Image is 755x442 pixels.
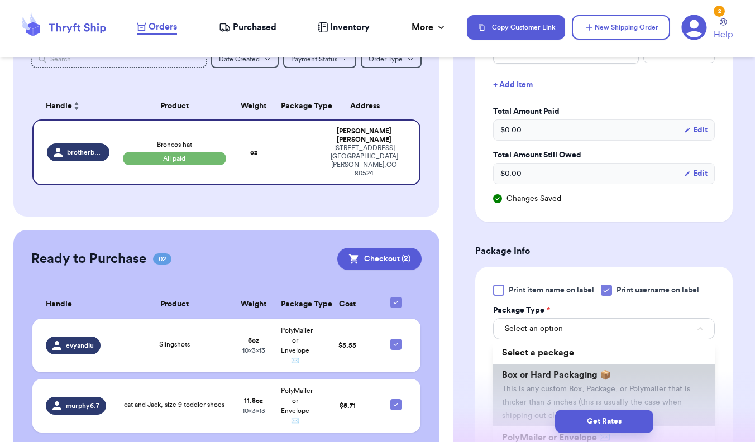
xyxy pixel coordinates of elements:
[157,141,192,148] span: Broncos hat
[31,250,146,268] h2: Ready to Purchase
[67,148,102,157] span: brotherbears.oftretas
[489,73,719,97] button: + Add Item
[316,290,379,319] th: Cost
[323,144,406,177] div: [STREET_ADDRESS] [GEOGRAPHIC_DATA][PERSON_NAME] , CO 80524
[46,100,72,112] span: Handle
[684,124,708,136] button: Edit
[714,18,733,41] a: Help
[233,21,276,34] span: Purchased
[281,387,313,424] span: PolyMailer or Envelope ✉️
[412,21,447,34] div: More
[219,21,276,34] a: Purchased
[283,50,356,68] button: Payment Status
[66,401,99,410] span: murphy6.7
[684,168,708,179] button: Edit
[506,193,561,204] span: Changes Saved
[242,407,265,414] span: 10 x 3 x 13
[714,6,725,17] div: 2
[318,21,370,34] a: Inventory
[493,305,550,316] label: Package Type
[31,50,207,68] input: Search
[211,50,279,68] button: Date Created
[123,152,226,165] span: All paid
[291,56,337,63] span: Payment Status
[242,347,265,354] span: 10 x 3 x 13
[337,248,422,270] button: Checkout (2)
[46,299,72,310] span: Handle
[153,253,171,265] span: 02
[493,106,715,117] label: Total Amount Paid
[124,401,224,408] span: cat and Jack, size 9 toddler shoes
[159,341,190,348] span: Slingshots
[72,99,81,113] button: Sort ascending
[244,397,263,404] strong: 11.8 oz
[714,28,733,41] span: Help
[338,342,356,349] span: $ 5.55
[502,371,611,379] span: Box or Hard Packaging 📦
[505,323,563,334] span: Select an option
[502,385,690,420] span: This is any custom Box, Package, or Polymailer that is thicker than 3 inches (this is usually the...
[316,93,420,119] th: Address
[555,410,653,433] button: Get Rates
[493,150,715,161] label: Total Amount Still Owed
[233,290,275,319] th: Weight
[116,93,233,119] th: Product
[509,285,594,296] span: Print item name on label
[500,124,522,136] span: $ 0.00
[500,168,522,179] span: $ 0.00
[137,20,177,35] a: Orders
[361,50,422,68] button: Order Type
[274,93,316,119] th: Package Type
[323,127,406,144] div: [PERSON_NAME] [PERSON_NAME]
[250,149,257,156] strong: oz
[475,244,733,258] h3: Package Info
[248,337,259,344] strong: 6 oz
[330,21,370,34] span: Inventory
[493,318,715,339] button: Select an option
[66,341,94,350] span: evyandlu
[281,327,313,364] span: PolyMailer or Envelope ✉️
[467,15,565,40] button: Copy Customer Link
[572,15,670,40] button: New Shipping Order
[340,402,356,409] span: $ 5.71
[502,348,574,357] span: Select a package
[617,285,699,296] span: Print username on label
[233,93,275,119] th: Weight
[219,56,260,63] span: Date Created
[116,290,233,319] th: Product
[274,290,316,319] th: Package Type
[149,20,177,33] span: Orders
[681,15,707,40] a: 2
[369,56,403,63] span: Order Type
